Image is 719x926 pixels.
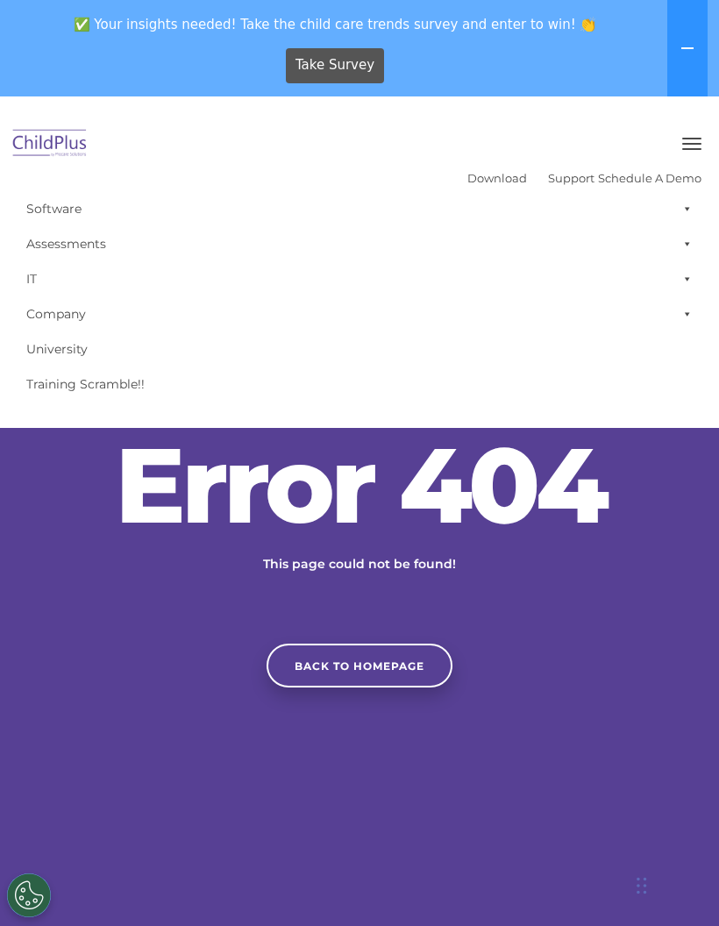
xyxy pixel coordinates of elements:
a: Company [18,296,701,331]
a: Training Scramble!! [18,367,701,402]
font: | [467,171,701,185]
a: IT [18,261,701,296]
div: Drag [637,859,647,912]
a: Assessments [18,226,701,261]
span: Take Survey [295,50,374,81]
img: ChildPlus by Procare Solutions [9,124,91,165]
iframe: Chat Widget [424,737,719,926]
a: Schedule A Demo [598,171,701,185]
button: Cookies Settings [7,873,51,917]
h2: Error 404 [96,432,623,538]
a: Download [467,171,527,185]
p: This page could not be found! [175,555,544,573]
a: Support [548,171,594,185]
a: Software [18,191,701,226]
a: Take Survey [286,48,385,83]
a: Back to homepage [267,644,452,687]
a: University [18,331,701,367]
span: ✅ Your insights needed! Take the child care trends survey and enter to win! 👏 [7,7,664,41]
